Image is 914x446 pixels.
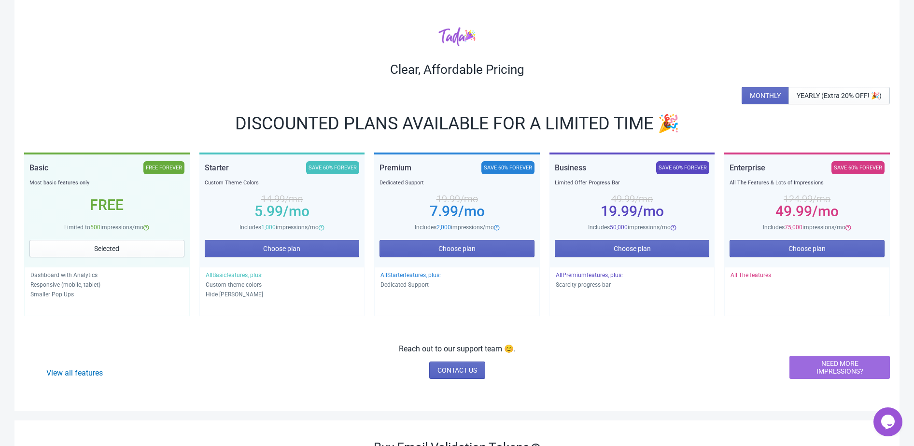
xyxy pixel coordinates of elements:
span: All Starter features, plus: [380,272,441,279]
span: Choose plan [614,245,651,252]
span: 75,000 [785,224,802,231]
button: Choose plan [730,240,885,257]
span: Choose plan [438,245,476,252]
p: Reach out to our support team 😊. [399,343,516,355]
a: CONTACT US [429,362,485,379]
span: CONTACT US [437,366,477,374]
span: /mo [637,203,664,220]
button: Choose plan [555,240,710,257]
div: Custom Theme Colors [205,178,360,188]
div: Limited to impressions/mo [29,223,184,232]
span: All Premium features, plus: [556,272,623,279]
p: Custom theme colors [206,280,359,290]
div: Basic [29,161,48,174]
span: 50,000 [610,224,628,231]
div: 19.99 [555,208,710,215]
span: MONTHLY [750,92,781,99]
div: 19.99 /mo [380,195,534,203]
p: Hide [PERSON_NAME] [206,290,359,299]
span: Selected [94,245,119,252]
button: Choose plan [380,240,534,257]
div: SAVE 60% FOREVER [481,161,534,174]
iframe: chat widget [873,407,904,436]
div: 49.99 /mo [555,195,710,203]
div: Enterprise [730,161,765,174]
span: /mo [283,203,309,220]
button: Selected [29,240,184,257]
span: /mo [812,203,839,220]
div: Clear, Affordable Pricing [24,62,890,77]
div: SAVE 60% FOREVER [831,161,885,174]
div: FREE FOREVER [143,161,184,174]
div: 5.99 [205,208,360,215]
div: Business [555,161,586,174]
div: 49.99 [730,208,885,215]
span: 2,000 [436,224,451,231]
span: 1,000 [261,224,276,231]
span: All The features [731,272,771,279]
div: 14.99 /mo [205,195,360,203]
span: Includes impressions/mo [763,224,845,231]
span: Includes impressions/mo [588,224,671,231]
div: Limited Offer Progress Bar [555,178,710,188]
button: NEED MORE IMPRESSIONS? [789,356,890,379]
div: 7.99 [380,208,534,215]
div: SAVE 60% FOREVER [656,161,709,174]
a: View all features [46,368,103,377]
span: Includes impressions/mo [239,224,319,231]
button: MONTHLY [742,87,789,104]
div: 124.99 /mo [730,195,885,203]
span: NEED MORE IMPRESSIONS? [798,360,882,375]
div: Dedicated Support [380,178,534,188]
p: Dedicated Support [380,280,534,290]
div: Free [29,201,184,209]
div: SAVE 60% FOREVER [306,161,359,174]
div: Starter [205,161,229,174]
p: Dashboard with Analytics [30,270,183,280]
span: /mo [458,203,485,220]
div: Premium [380,161,411,174]
span: 500 [90,224,100,231]
button: YEARLY (Extra 20% OFF! 🎉) [788,87,890,104]
span: All Basic features, plus: [206,272,263,279]
span: Includes impressions/mo [415,224,494,231]
p: Responsive (mobile, tablet) [30,280,183,290]
span: Choose plan [788,245,826,252]
button: Choose plan [205,240,360,257]
div: DISCOUNTED PLANS AVAILABLE FOR A LIMITED TIME 🎉 [24,116,890,131]
div: All The Features & Lots of Impressions [730,178,885,188]
div: Most basic features only [29,178,184,188]
span: Choose plan [263,245,300,252]
p: Scarcity progress bar [556,280,709,290]
p: Smaller Pop Ups [30,290,183,299]
span: YEARLY (Extra 20% OFF! 🎉) [797,92,882,99]
img: tadacolor.png [438,27,476,46]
